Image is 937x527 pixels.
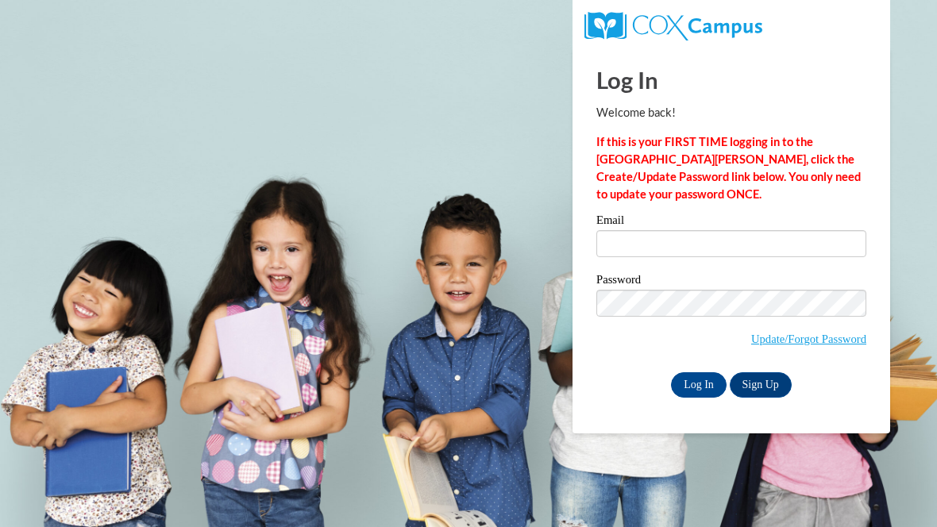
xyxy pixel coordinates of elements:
[751,333,866,345] a: Update/Forgot Password
[596,104,866,121] p: Welcome back!
[584,12,762,40] img: COX Campus
[671,372,727,398] input: Log In
[730,372,792,398] a: Sign Up
[596,214,866,230] label: Email
[596,274,866,290] label: Password
[596,63,866,96] h1: Log In
[596,135,861,201] strong: If this is your FIRST TIME logging in to the [GEOGRAPHIC_DATA][PERSON_NAME], click the Create/Upd...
